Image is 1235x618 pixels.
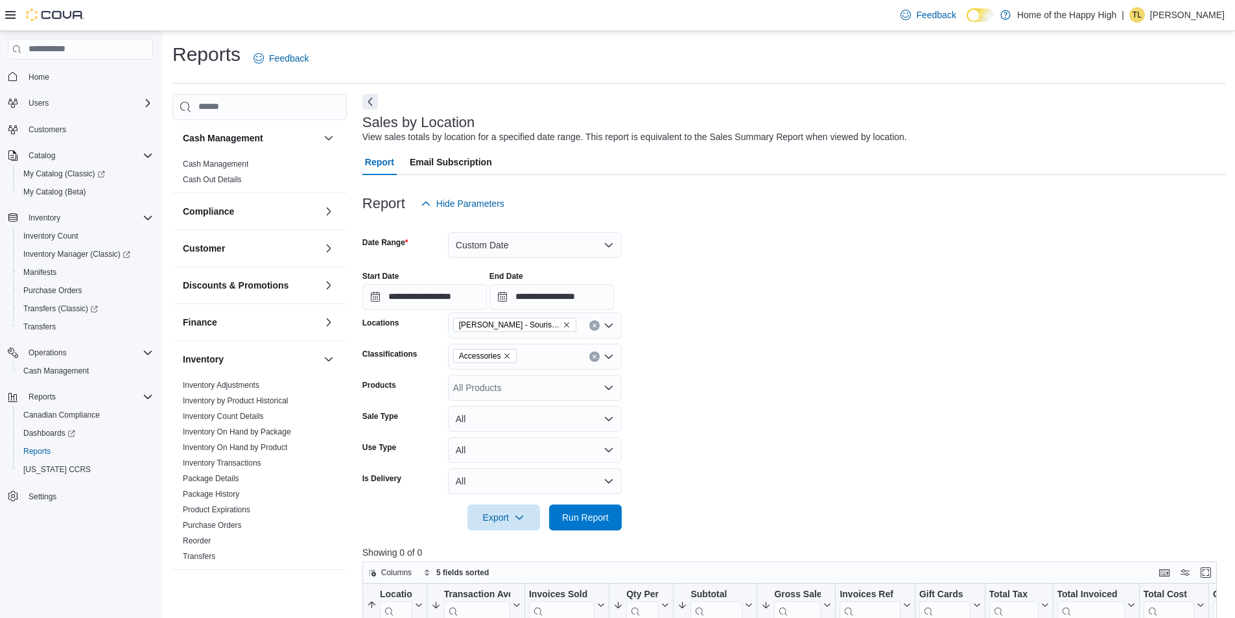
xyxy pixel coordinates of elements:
[362,442,396,453] label: Use Type
[23,345,72,361] button: Operations
[362,271,399,281] label: Start Date
[18,462,96,477] a: [US_STATE] CCRS
[29,150,55,161] span: Catalog
[916,8,956,21] span: Feedback
[23,122,71,137] a: Customers
[895,2,961,28] a: Feedback
[183,536,211,546] span: Reorder
[183,396,288,406] span: Inventory by Product Historical
[1133,7,1142,23] span: TL
[18,228,153,244] span: Inventory Count
[248,45,314,71] a: Feedback
[18,301,153,316] span: Transfers (Classic)
[3,147,158,165] button: Catalog
[18,265,153,280] span: Manifests
[23,389,61,405] button: Reports
[26,8,84,21] img: Cova
[18,462,153,477] span: Washington CCRS
[183,279,318,292] button: Discounts & Promotions
[183,427,291,436] a: Inventory On Hand by Package
[362,196,405,211] h3: Report
[774,588,821,600] div: Gross Sales
[436,197,504,210] span: Hide Parameters
[1157,565,1172,580] button: Keyboard shortcuts
[467,505,540,530] button: Export
[362,130,907,144] div: View sales totals by location for a specified date range. This report is equivalent to the Sales ...
[183,458,261,468] span: Inventory Transactions
[23,267,56,278] span: Manifests
[183,132,263,145] h3: Cash Management
[380,588,412,600] div: Location
[23,95,153,111] span: Users
[18,444,56,459] a: Reports
[362,318,399,328] label: Locations
[183,582,215,595] h3: Loyalty
[626,588,659,600] div: Qty Per Transaction
[1129,7,1145,23] div: Tammy Lacharite
[23,389,153,405] span: Reports
[589,351,600,362] button: Clear input
[23,249,130,259] span: Inventory Manager (Classic)
[362,546,1226,559] p: Showing 0 of 0
[448,468,622,494] button: All
[183,474,239,483] a: Package Details
[183,279,288,292] h3: Discounts & Promotions
[18,363,94,379] a: Cash Management
[23,95,54,111] button: Users
[321,580,336,596] button: Loyalty
[183,316,318,329] button: Finance
[448,232,622,258] button: Custom Date
[13,362,158,380] button: Cash Management
[18,319,61,335] a: Transfers
[18,407,105,423] a: Canadian Compliance
[13,460,158,479] button: [US_STATE] CCRS
[321,278,336,293] button: Discounts & Promotions
[183,381,259,390] a: Inventory Adjustments
[183,489,239,499] span: Package History
[183,521,242,530] a: Purchase Orders
[18,407,153,423] span: Canadian Compliance
[919,588,970,600] div: Gift Cards
[23,187,86,197] span: My Catalog (Beta)
[23,489,62,505] a: Settings
[183,396,288,405] a: Inventory by Product Historical
[18,184,153,200] span: My Catalog (Beta)
[453,318,576,332] span: Estevan - Souris Avenue - Fire & Flower
[183,175,242,184] a: Cash Out Details
[29,348,67,358] span: Operations
[23,169,105,179] span: My Catalog (Classic)
[23,69,54,85] a: Home
[362,284,487,310] input: Press the down key to open a popover containing a calendar.
[13,263,158,281] button: Manifests
[29,72,49,82] span: Home
[13,183,158,201] button: My Catalog (Beta)
[23,428,75,438] span: Dashboards
[183,582,318,595] button: Loyalty
[489,284,614,310] input: Press the down key to open a popover containing a calendar.
[448,406,622,432] button: All
[18,283,153,298] span: Purchase Orders
[23,285,82,296] span: Purchase Orders
[23,69,153,85] span: Home
[23,446,51,457] span: Reports
[453,349,517,363] span: Accessories
[3,486,158,505] button: Settings
[18,246,135,262] a: Inventory Manager (Classic)
[503,352,511,360] button: Remove Accessories from selection in this group
[604,351,614,362] button: Open list of options
[381,567,412,578] span: Columns
[3,209,158,227] button: Inventory
[183,520,242,530] span: Purchase Orders
[13,227,158,245] button: Inventory Count
[18,246,153,262] span: Inventory Manager (Classic)
[172,42,241,67] h1: Reports
[3,94,158,112] button: Users
[183,160,248,169] a: Cash Management
[23,148,153,163] span: Catalog
[459,318,560,331] span: [PERSON_NAME] - Souris Avenue - Fire & Flower
[23,231,78,241] span: Inventory Count
[8,62,153,540] nav: Complex example
[183,159,248,169] span: Cash Management
[690,588,742,600] div: Subtotal
[13,165,158,183] a: My Catalog (Classic)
